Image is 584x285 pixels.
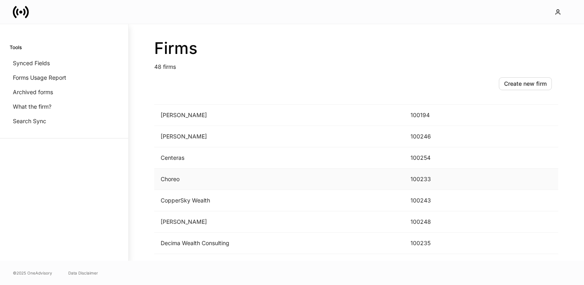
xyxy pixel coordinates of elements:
td: 100194 [404,105,465,126]
td: 100243 [404,190,465,211]
button: Create new firm [499,77,552,90]
td: [PERSON_NAME] [154,211,404,233]
h6: Tools [10,43,22,51]
td: Decima Wealth Consulting [154,233,404,254]
span: © 2025 OneAdvisory [13,270,52,276]
div: Create new firm [504,80,547,88]
a: Forms Usage Report [10,70,118,85]
p: Synced Fields [13,59,50,67]
td: 100250 [404,254,465,275]
a: Archived forms [10,85,118,99]
td: Centeras [154,147,404,169]
a: Search Sync [10,114,118,128]
a: What the firm? [10,99,118,114]
td: CopperSky Wealth [154,190,404,211]
p: What the firm? [13,103,51,111]
td: 100254 [404,147,465,169]
p: Forms Usage Report [13,74,66,82]
p: 48 firms [154,58,558,71]
td: 100248 [404,211,465,233]
td: [PERSON_NAME] [154,105,404,126]
td: [GEOGRAPHIC_DATA] Private Wealth [154,254,404,275]
p: Search Sync [13,117,46,125]
td: [PERSON_NAME] [154,126,404,147]
a: Synced Fields [10,56,118,70]
td: 100246 [404,126,465,147]
h2: Firms [154,39,558,58]
td: 100235 [404,233,465,254]
td: 100233 [404,169,465,190]
p: Archived forms [13,88,53,96]
a: Data Disclaimer [68,270,98,276]
td: Choreo [154,169,404,190]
